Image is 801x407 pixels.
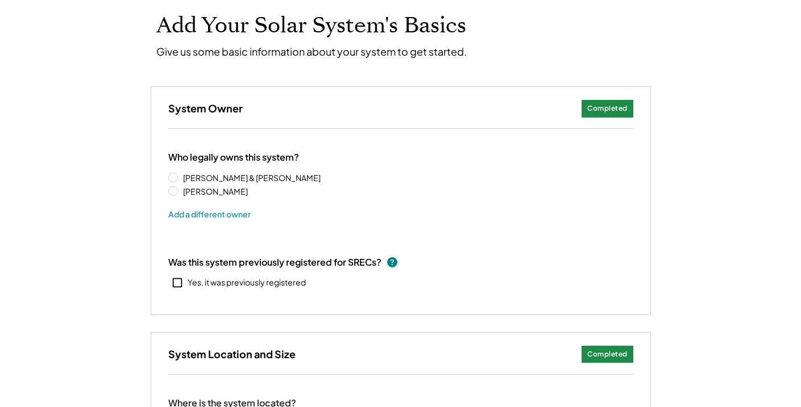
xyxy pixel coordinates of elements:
h3: System Location and Size [168,347,296,360]
div: Completed [587,350,628,359]
div: Give us some basic information about your system to get started. [156,45,467,58]
label: [PERSON_NAME] [180,187,324,195]
button: Add a different owner [168,205,251,223]
div: Who legally owns this system? [168,152,299,163]
h1: Add Your Solar System's Basics [156,12,645,39]
div: Was this system previously registered for SRECs? [168,256,381,268]
label: [PERSON_NAME] & [PERSON_NAME] [180,174,324,182]
div: Yes, it was previously registered [188,277,306,288]
h3: System Owner [168,102,243,115]
div: Completed [587,104,628,114]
